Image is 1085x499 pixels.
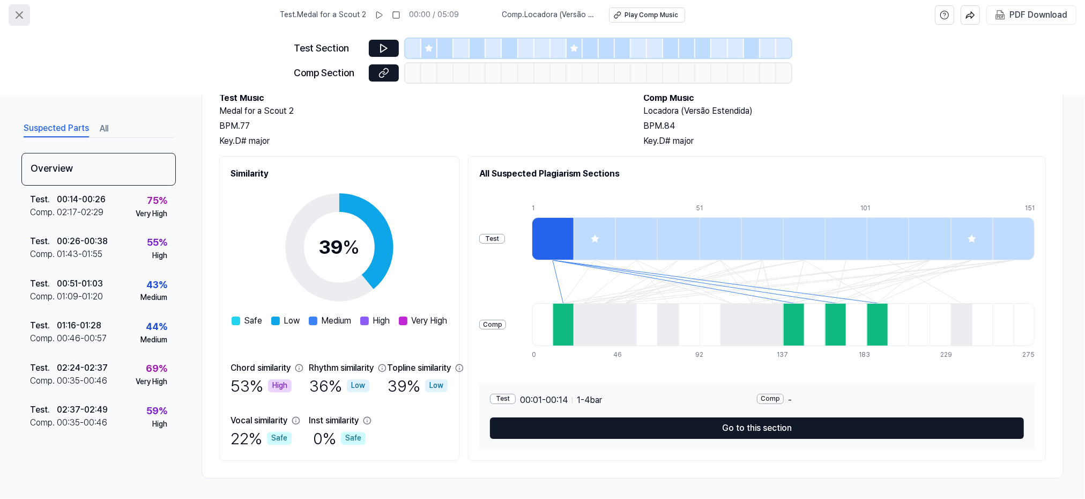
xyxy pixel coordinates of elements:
[309,362,374,375] div: Rhythm similarity
[146,361,167,377] div: 69 %
[995,10,1005,20] img: PDF Download
[347,379,369,392] div: Low
[695,350,716,359] div: 92
[860,204,902,213] div: 101
[24,120,89,137] button: Suspected Parts
[625,11,678,20] div: Play Comp Music
[1022,350,1035,359] div: 275
[244,314,263,327] span: Safe
[479,320,506,330] div: Comp
[940,10,949,20] svg: help
[219,120,622,133] div: BPM. 77
[319,233,360,262] div: 39
[343,236,360,259] span: %
[425,379,448,392] div: Low
[643,92,1046,105] h2: Comp Music
[140,292,167,303] div: Medium
[609,8,685,23] button: Play Comp Music
[532,204,574,213] div: 1
[309,414,359,427] div: Inst similarity
[146,319,167,335] div: 44 %
[1009,8,1067,22] div: PDF Download
[147,235,167,251] div: 55 %
[309,375,369,397] div: 36 %
[57,277,103,290] div: 00:51 - 01:03
[147,193,167,209] div: 75 %
[341,432,366,445] div: Safe
[490,394,516,404] div: Test
[777,350,798,359] div: 137
[30,206,57,219] div: Comp .
[57,235,108,248] div: 00:26 - 00:38
[30,193,57,206] div: Test .
[373,314,390,327] span: High
[284,314,300,327] span: Low
[219,105,622,118] h2: Medal for a Scout 2
[294,41,362,56] div: Test Section
[280,10,366,20] span: Test . Medal for a Scout 2
[388,375,448,397] div: 39 %
[313,427,366,450] div: 0 %
[268,379,292,392] div: High
[146,403,167,419] div: 59 %
[696,204,738,213] div: 51
[21,153,176,186] div: Overview
[30,332,57,345] div: Comp .
[412,314,448,327] span: Very High
[57,403,108,416] div: 02:37 - 02:49
[30,290,57,303] div: Comp .
[140,335,167,346] div: Medium
[520,394,568,407] span: 00:01 - 00:14
[231,414,287,427] div: Vocal similarity
[532,350,553,359] div: 0
[490,417,1024,439] button: Go to this section
[57,332,107,345] div: 00:46 - 00:57
[146,277,167,293] div: 43 %
[479,167,1035,180] h2: All Suspected Plagiarism Sections
[57,319,101,332] div: 01:16 - 01:28
[993,6,1069,24] button: PDF Download
[30,248,57,261] div: Comp .
[57,193,106,206] div: 00:14 - 00:26
[577,394,602,407] span: 1 - 4 bar
[30,362,57,375] div: Test .
[152,251,167,261] div: High
[30,277,57,290] div: Test .
[965,10,975,20] img: share
[219,135,622,148] div: Key. D# major
[643,120,1046,133] div: BPM. 84
[643,135,1046,148] div: Key. D# major
[387,362,451,375] div: Topline similarity
[267,432,292,445] div: Safe
[757,394,784,404] div: Comp
[57,248,102,261] div: 01:43 - 01:55
[757,394,1024,407] div: -
[409,10,459,20] div: 00:00 / 05:09
[57,375,107,387] div: 00:35 - 00:46
[57,206,103,219] div: 02:17 - 02:29
[57,362,108,375] div: 02:24 - 02:37
[136,209,167,219] div: Very High
[57,290,103,303] div: 01:09 - 01:20
[231,167,448,180] h2: Similarity
[294,65,362,81] div: Comp Section
[30,416,57,429] div: Comp .
[219,92,622,105] h2: Test Music
[100,120,108,137] button: All
[859,350,880,359] div: 183
[322,314,352,327] span: Medium
[136,377,167,387] div: Very High
[502,10,596,20] span: Comp . Locadora (Versão Estendida)
[479,234,505,244] div: Test
[152,419,167,430] div: High
[935,5,954,25] button: help
[57,416,107,429] div: 00:35 - 00:46
[30,319,57,332] div: Test .
[941,350,962,359] div: 229
[30,375,57,387] div: Comp .
[30,235,57,248] div: Test .
[614,350,635,359] div: 46
[231,427,292,450] div: 22 %
[30,403,57,416] div: Test .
